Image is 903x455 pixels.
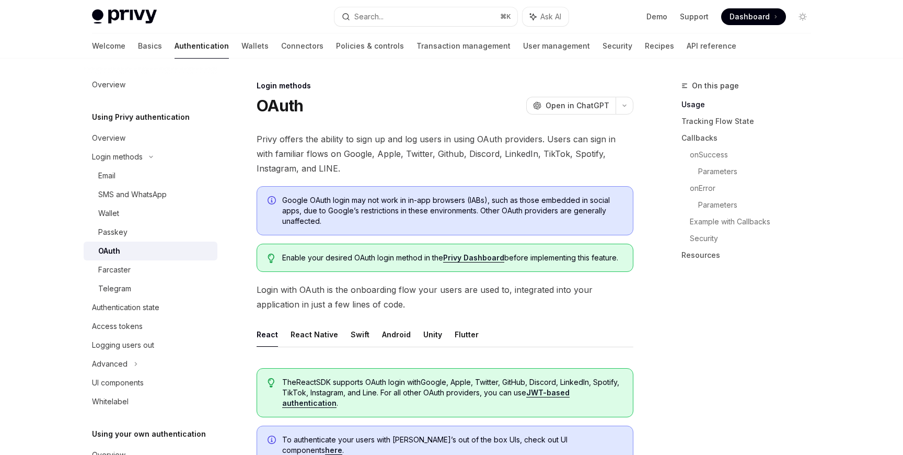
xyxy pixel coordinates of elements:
div: SMS and WhatsApp [98,188,167,201]
span: Open in ChatGPT [546,100,609,111]
h5: Using Privy authentication [92,111,190,123]
span: Dashboard [730,12,770,22]
button: React [257,322,278,347]
svg: Info [268,436,278,446]
a: Welcome [92,33,125,59]
div: Login methods [257,81,633,91]
a: Farcaster [84,260,217,279]
a: Privy Dashboard [443,253,504,263]
a: Policies & controls [336,33,404,59]
div: Whitelabel [92,395,129,408]
a: Recipes [645,33,674,59]
h5: Using your own authentication [92,428,206,440]
div: Logging users out [92,339,154,351]
img: light logo [92,9,157,24]
a: Authentication state [84,298,217,317]
div: OAuth [98,245,120,257]
div: Authentication state [92,301,159,314]
a: Usage [681,96,819,113]
div: Wallet [98,207,119,220]
a: Logging users out [84,336,217,355]
a: Authentication [175,33,229,59]
a: User management [523,33,590,59]
a: onError [690,180,819,197]
div: UI components [92,377,144,389]
span: Google OAuth login may not work in in-app browsers (IABs), such as those embedded in social apps,... [282,195,622,226]
svg: Tip [268,378,275,388]
span: Enable your desired OAuth login method in the before implementing this feature. [282,253,622,263]
div: Farcaster [98,264,131,276]
a: Example with Callbacks [690,213,819,230]
a: Whitelabel [84,392,217,411]
button: Ask AI [523,7,569,26]
a: Email [84,166,217,185]
h1: OAuth [257,96,303,115]
div: Login methods [92,151,143,163]
span: Privy offers the ability to sign up and log users in using OAuth providers. Users can sign in wit... [257,132,633,176]
button: Search...⌘K [334,7,517,26]
button: Android [382,322,411,347]
button: Flutter [455,322,479,347]
a: Security [603,33,632,59]
a: Basics [138,33,162,59]
a: Demo [646,12,667,22]
button: Unity [423,322,442,347]
div: Email [98,169,115,182]
svg: Tip [268,254,275,263]
button: Open in ChatGPT [526,97,616,115]
button: Toggle dark mode [794,8,811,25]
span: On this page [692,79,739,92]
button: React Native [291,322,338,347]
button: Swift [351,322,369,347]
span: The React SDK supports OAuth login with Google, Apple, Twitter, GitHub, Discord, LinkedIn, Spotif... [282,377,622,408]
span: Login with OAuth is the onboarding flow your users are used to, integrated into your application ... [257,282,633,312]
a: Dashboard [721,8,786,25]
div: Overview [92,78,125,91]
a: onSuccess [690,146,819,163]
a: Overview [84,75,217,94]
a: here [325,446,342,455]
div: Search... [354,10,384,23]
svg: Info [268,196,278,207]
a: OAuth [84,242,217,260]
a: Telegram [84,279,217,298]
a: Parameters [698,197,819,213]
a: Parameters [698,163,819,180]
div: Advanced [92,358,128,370]
div: Overview [92,132,125,144]
a: Passkey [84,223,217,242]
a: Resources [681,247,819,264]
a: API reference [687,33,736,59]
a: Transaction management [416,33,511,59]
a: Connectors [281,33,323,59]
a: Callbacks [681,130,819,146]
div: Telegram [98,282,131,295]
a: Security [690,230,819,247]
a: Wallet [84,204,217,223]
span: ⌘ K [500,13,511,21]
div: Passkey [98,226,128,238]
a: Wallets [241,33,269,59]
a: Overview [84,129,217,147]
div: Access tokens [92,320,143,333]
a: UI components [84,373,217,392]
a: SMS and WhatsApp [84,185,217,204]
span: Ask AI [540,12,561,22]
a: Tracking Flow State [681,113,819,130]
a: Access tokens [84,317,217,336]
a: Support [680,12,709,22]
